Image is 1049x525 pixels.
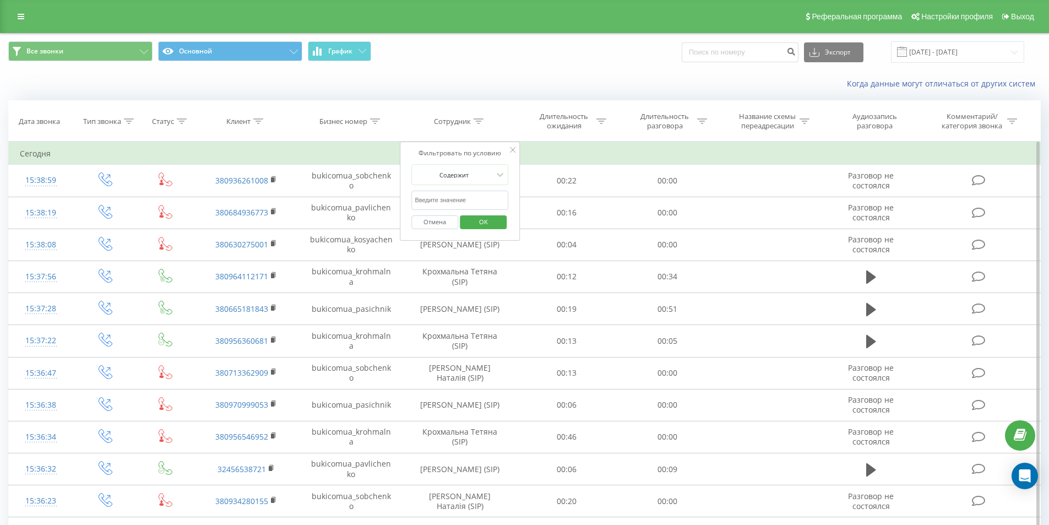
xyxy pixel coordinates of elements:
[215,175,268,186] a: 380936261008
[848,426,894,447] span: Разговор не состоялся
[20,298,62,320] div: 15:37:28
[215,271,268,282] a: 380964112171
[298,389,403,421] td: bukicomua_pasichnik
[298,293,403,325] td: bukicomua_pasichnik
[308,41,371,61] button: График
[847,78,1041,89] a: Когда данные могут отличаться от других систем
[298,357,403,389] td: bukicomua_sobchenko
[215,431,268,442] a: 380956546952
[804,42,863,62] button: Экспорт
[298,453,403,485] td: bukicomua_pavlichenko
[635,112,694,131] div: Длительность разговора
[215,399,268,410] a: 380970999053
[20,266,62,288] div: 15:37:56
[226,117,251,126] div: Клиент
[517,261,617,293] td: 00:12
[215,496,268,506] a: 380934280155
[298,197,403,229] td: bukicomua_pavlichenko
[298,165,403,197] td: bukicomua_sobchenko
[298,261,403,293] td: bukicomua_krohmalna
[738,112,797,131] div: Название схемы переадресации
[535,112,594,131] div: Длительность ожидания
[404,453,517,485] td: [PERSON_NAME] (SIP)
[404,229,517,261] td: [PERSON_NAME] (SIP)
[319,117,367,126] div: Бизнес номер
[20,234,62,256] div: 15:38:08
[617,325,718,357] td: 00:05
[848,362,894,383] span: Разговор не состоялся
[404,293,517,325] td: [PERSON_NAME] (SIP)
[404,325,517,357] td: Крохмальна Тетяна (SIP)
[921,12,993,21] span: Настройки профиля
[20,490,62,512] div: 15:36:23
[20,202,62,224] div: 15:38:19
[215,304,268,314] a: 380665181843
[218,464,266,474] a: 32456538721
[839,112,910,131] div: Аудиозапись разговора
[434,117,471,126] div: Сотрудник
[404,421,517,453] td: Крохмальна Тетяна (SIP)
[617,485,718,517] td: 00:00
[517,421,617,453] td: 00:46
[411,215,458,229] button: Отмена
[682,42,798,62] input: Поиск по номеру
[617,197,718,229] td: 00:00
[411,191,508,210] input: Введите значение
[83,117,121,126] div: Тип звонка
[1011,12,1034,21] span: Выход
[848,170,894,191] span: Разговор не состоялся
[152,117,174,126] div: Статус
[215,207,268,218] a: 380684936773
[20,426,62,448] div: 15:36:34
[617,453,718,485] td: 00:09
[468,213,499,230] span: OK
[328,47,352,55] span: График
[298,421,403,453] td: bukicomua_krohmalna
[404,357,517,389] td: [PERSON_NAME] Наталія (SIP)
[460,215,507,229] button: OK
[848,234,894,255] span: Разговор не состоялся
[20,458,62,480] div: 15:36:32
[1012,463,1038,489] div: Open Intercom Messenger
[298,485,403,517] td: bukicomua_sobchenko
[940,112,1004,131] div: Комментарий/категория звонка
[517,485,617,517] td: 00:20
[812,12,902,21] span: Реферальная программа
[19,117,60,126] div: Дата звонка
[517,229,617,261] td: 00:04
[215,239,268,250] a: 380630275001
[848,394,894,415] span: Разговор не состоялся
[517,453,617,485] td: 00:06
[215,335,268,346] a: 380956360681
[20,362,62,384] div: 15:36:47
[298,325,403,357] td: bukicomua_krohmalna
[404,261,517,293] td: Крохмальна Тетяна (SIP)
[8,41,153,61] button: Все звонки
[9,143,1041,165] td: Сегодня
[617,229,718,261] td: 00:00
[617,293,718,325] td: 00:51
[517,389,617,421] td: 00:06
[617,165,718,197] td: 00:00
[517,325,617,357] td: 00:13
[517,197,617,229] td: 00:16
[617,389,718,421] td: 00:00
[404,389,517,421] td: [PERSON_NAME] (SIP)
[617,357,718,389] td: 00:00
[404,485,517,517] td: [PERSON_NAME] Наталія (SIP)
[848,491,894,511] span: Разговор не состоялся
[20,394,62,416] div: 15:36:38
[26,47,63,56] span: Все звонки
[411,148,508,159] div: Фильтровать по условию
[298,229,403,261] td: bukicomua_kosyachenko
[617,261,718,293] td: 00:34
[20,170,62,191] div: 15:38:59
[848,202,894,223] span: Разговор не состоялся
[20,330,62,351] div: 15:37:22
[617,421,718,453] td: 00:00
[517,357,617,389] td: 00:13
[215,367,268,378] a: 380713362909
[158,41,302,61] button: Основной
[517,293,617,325] td: 00:19
[517,165,617,197] td: 00:22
